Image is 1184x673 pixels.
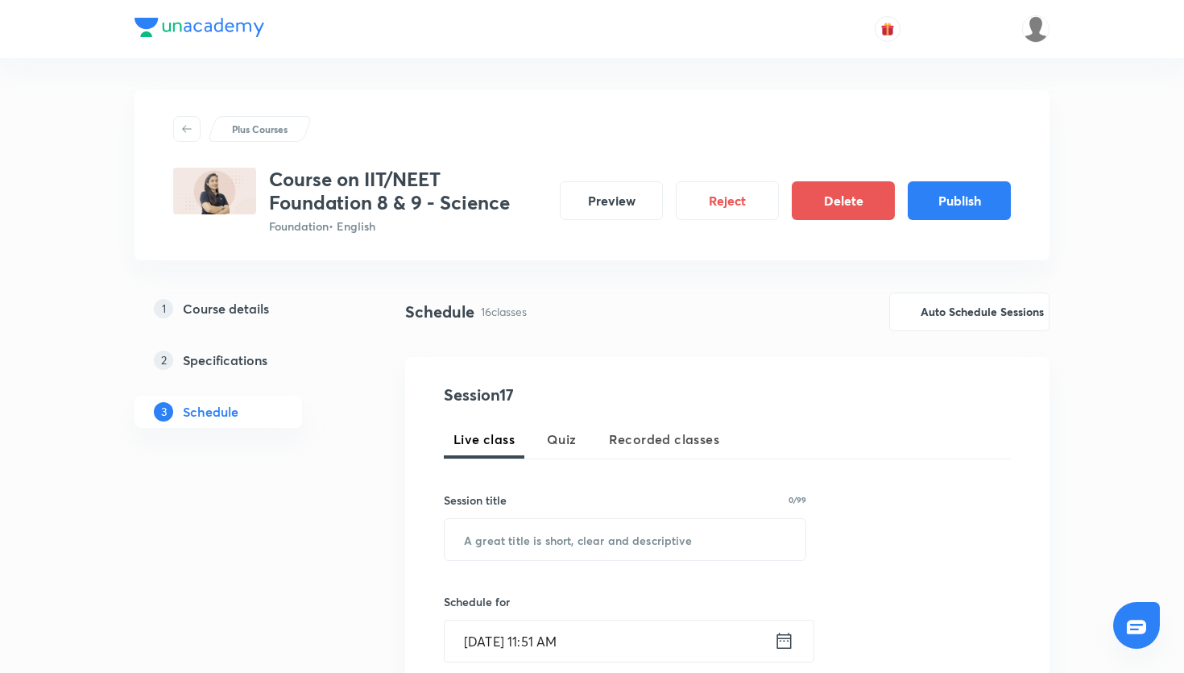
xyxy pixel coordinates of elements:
a: Company Logo [135,18,264,41]
p: 1 [154,299,173,318]
img: Company Logo [135,18,264,37]
button: Delete [792,181,895,220]
img: avatar [880,22,895,36]
button: Publish [908,181,1011,220]
h4: Session 17 [444,383,738,407]
h3: Course on IIT/NEET Foundation 8 & 9 - Science [269,168,547,214]
p: 3 [154,402,173,422]
span: Recorded classes [609,430,719,449]
img: google [895,302,914,322]
a: 1Course details [135,293,354,325]
h4: Schedule [405,300,474,324]
button: avatar [875,16,900,42]
p: 2 [154,351,173,370]
button: Auto Schedule Sessions [889,293,1049,331]
input: A great title is short, clear and descriptive [445,519,805,560]
button: Preview [560,181,663,220]
p: 16 classes [481,303,527,320]
img: Muzzamil [1022,15,1049,43]
a: 2Specifications [135,344,354,376]
p: Foundation • English [269,218,547,235]
button: Reject [676,181,779,220]
p: Plus Courses [232,122,288,136]
h5: Specifications [183,351,267,370]
h6: Schedule for [444,593,806,610]
span: Quiz [547,430,577,449]
h5: Schedule [183,402,238,422]
h6: Session title [444,492,507,509]
h5: Course details [183,299,269,318]
p: 0/99 [789,496,806,504]
img: 9708DC49-0134-49C6-98D7-DCD51F5A4095_plus.png [173,168,256,214]
span: Live class [453,430,515,449]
